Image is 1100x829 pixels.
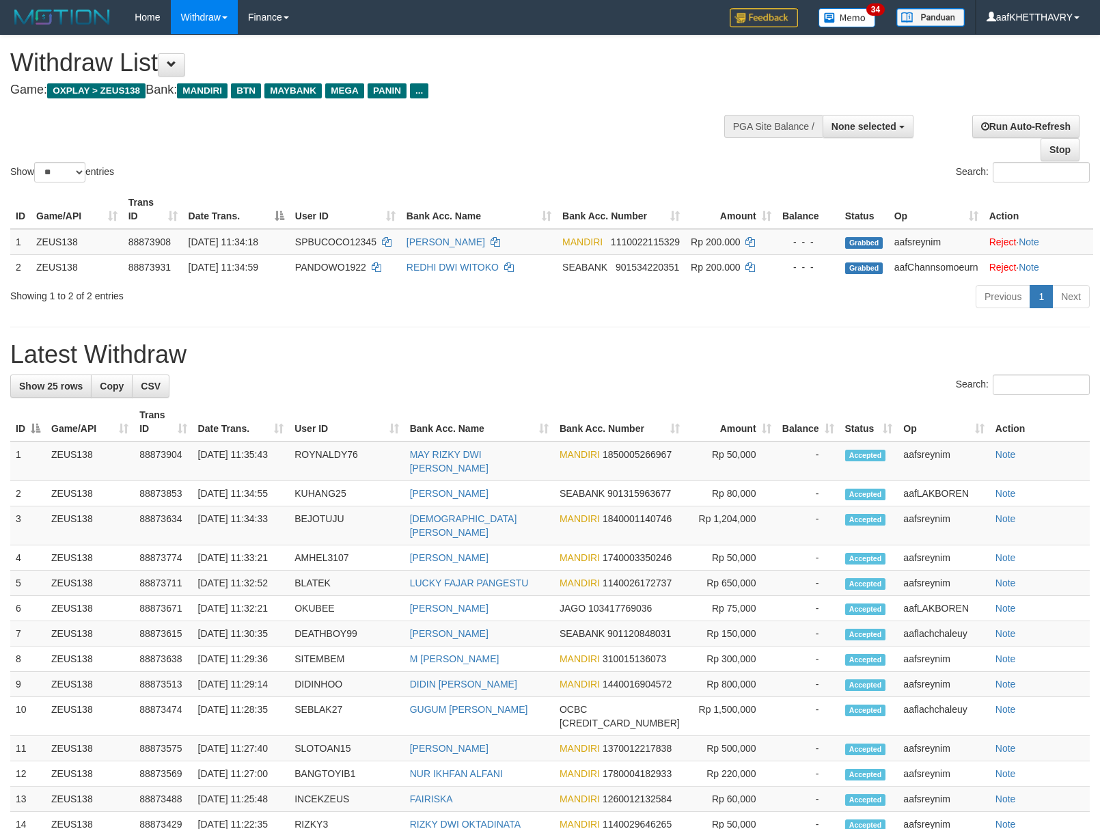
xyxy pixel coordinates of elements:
td: 12 [10,761,46,787]
td: 10 [10,697,46,736]
th: Op: activate to sort column ascending [898,403,989,441]
span: MANDIRI [560,552,600,563]
a: GUGUM [PERSON_NAME] [410,704,528,715]
span: Copy 901534220351 to clipboard [616,262,679,273]
span: Copy 901315963677 to clipboard [607,488,671,499]
span: Copy 1850005266967 to clipboard [603,449,672,460]
a: Note [995,577,1016,588]
th: Amount: activate to sort column ascending [685,190,777,229]
td: Rp 50,000 [685,441,777,481]
span: [DATE] 11:34:18 [189,236,258,247]
td: aafsreynim [889,229,984,255]
th: Balance: activate to sort column ascending [777,403,840,441]
th: Date Trans.: activate to sort column descending [183,190,290,229]
span: Copy 1740003350246 to clipboard [603,552,672,563]
td: ZEUS138 [46,787,134,812]
td: BEJOTUJU [289,506,404,545]
span: CSV [141,381,161,392]
th: Bank Acc. Name: activate to sort column ascending [401,190,557,229]
span: Show 25 rows [19,381,83,392]
td: 4 [10,545,46,571]
span: OXPLAY > ZEUS138 [47,83,146,98]
a: M [PERSON_NAME] [410,653,499,664]
span: SPBUCOCO12345 [295,236,376,247]
td: - [777,621,840,647]
th: Game/API: activate to sort column ascending [46,403,134,441]
td: Rp 220,000 [685,761,777,787]
td: OKUBEE [289,596,404,621]
span: Rp 200.000 [691,262,740,273]
th: Status [840,190,889,229]
td: aafsreynim [898,571,989,596]
span: Grabbed [845,262,883,274]
th: ID: activate to sort column descending [10,403,46,441]
span: MANDIRI [560,679,600,690]
span: MANDIRI [560,768,600,779]
td: ZEUS138 [46,441,134,481]
td: 88873904 [134,441,192,481]
a: Note [995,704,1016,715]
td: [DATE] 11:35:43 [193,441,290,481]
td: [DATE] 11:25:48 [193,787,290,812]
a: Note [995,449,1016,460]
a: Note [995,513,1016,524]
div: PGA Site Balance / [724,115,823,138]
span: MANDIRI [560,793,600,804]
td: - [777,672,840,697]
td: - [777,736,840,761]
td: [DATE] 11:28:35 [193,697,290,736]
th: User ID: activate to sort column ascending [289,403,404,441]
span: 88873908 [128,236,171,247]
td: BANGTOYIB1 [289,761,404,787]
span: Accepted [845,603,886,615]
td: aafsreynim [898,647,989,672]
td: · [984,254,1093,280]
td: 88873513 [134,672,192,697]
a: Reject [989,262,1017,273]
th: Date Trans.: activate to sort column ascending [193,403,290,441]
h1: Latest Withdraw [10,341,1090,368]
a: MAY RIZKY DWI [PERSON_NAME] [410,449,489,474]
td: AMHEL3107 [289,545,404,571]
a: Note [995,743,1016,754]
a: NUR IKHFAN ALFANI [410,768,503,779]
span: Copy 103417769036 to clipboard [588,603,652,614]
td: - [777,596,840,621]
a: Show 25 rows [10,375,92,398]
span: ... [410,83,428,98]
img: MOTION_logo.png [10,7,114,27]
td: · [984,229,1093,255]
td: BLATEK [289,571,404,596]
select: Showentries [34,162,85,182]
td: ROYNALDY76 [289,441,404,481]
td: SITEMBEM [289,647,404,672]
input: Search: [993,375,1090,395]
a: Note [995,603,1016,614]
th: Op: activate to sort column ascending [889,190,984,229]
label: Search: [956,162,1090,182]
span: Accepted [845,705,886,716]
span: MEGA [325,83,364,98]
span: Copy 1140026172737 to clipboard [603,577,672,588]
td: 8 [10,647,46,672]
td: [DATE] 11:29:36 [193,647,290,672]
td: ZEUS138 [46,647,134,672]
img: Feedback.jpg [730,8,798,27]
a: [PERSON_NAME] [410,603,489,614]
td: 88873638 [134,647,192,672]
a: Previous [976,285,1030,308]
td: 3 [10,506,46,545]
td: aafsreynim [898,506,989,545]
span: MANDIRI [560,449,600,460]
span: MAYBANK [264,83,322,98]
span: Accepted [845,553,886,565]
a: Note [995,679,1016,690]
span: Accepted [845,744,886,755]
span: MANDIRI [560,513,600,524]
th: Balance [777,190,840,229]
td: aaflachchaleuy [898,621,989,647]
td: ZEUS138 [46,596,134,621]
span: SEABANK [562,262,607,273]
a: Note [995,552,1016,563]
th: Bank Acc. Number: activate to sort column ascending [557,190,685,229]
